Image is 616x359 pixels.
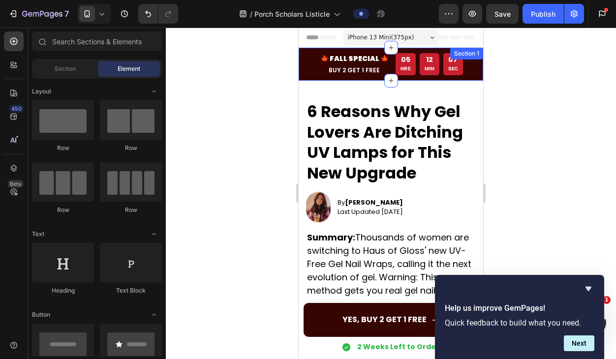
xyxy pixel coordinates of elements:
[486,4,519,24] button: Save
[4,4,73,24] button: 7
[146,84,162,99] span: Toggle open
[32,31,162,51] input: Search Sections & Elements
[299,28,483,359] iframe: Design area
[100,206,162,214] div: Row
[64,8,69,20] p: 7
[32,286,94,295] div: Heading
[32,206,94,214] div: Row
[146,307,162,323] span: Toggle open
[32,87,51,96] span: Layout
[564,335,594,351] button: Next question
[55,64,76,73] span: Section
[603,296,611,304] span: 1
[100,286,162,295] div: Text Block
[445,318,594,328] p: Quick feedback to build what you need.
[7,180,24,188] div: Beta
[523,4,564,24] button: Publish
[146,226,162,242] span: Toggle open
[531,9,555,19] div: Publish
[254,9,330,19] span: Porch Scholars Listicle
[583,283,594,295] button: Hide survey
[445,283,594,351] div: Help us improve GemPages!
[9,105,24,113] div: 450
[32,230,44,239] span: Text
[138,4,178,24] div: Undo/Redo
[32,144,94,152] div: Row
[494,10,511,18] span: Save
[250,9,252,19] span: /
[100,144,162,152] div: Row
[445,302,594,314] h2: Help us improve GemPages!
[118,64,140,73] span: Element
[32,310,50,319] span: Button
